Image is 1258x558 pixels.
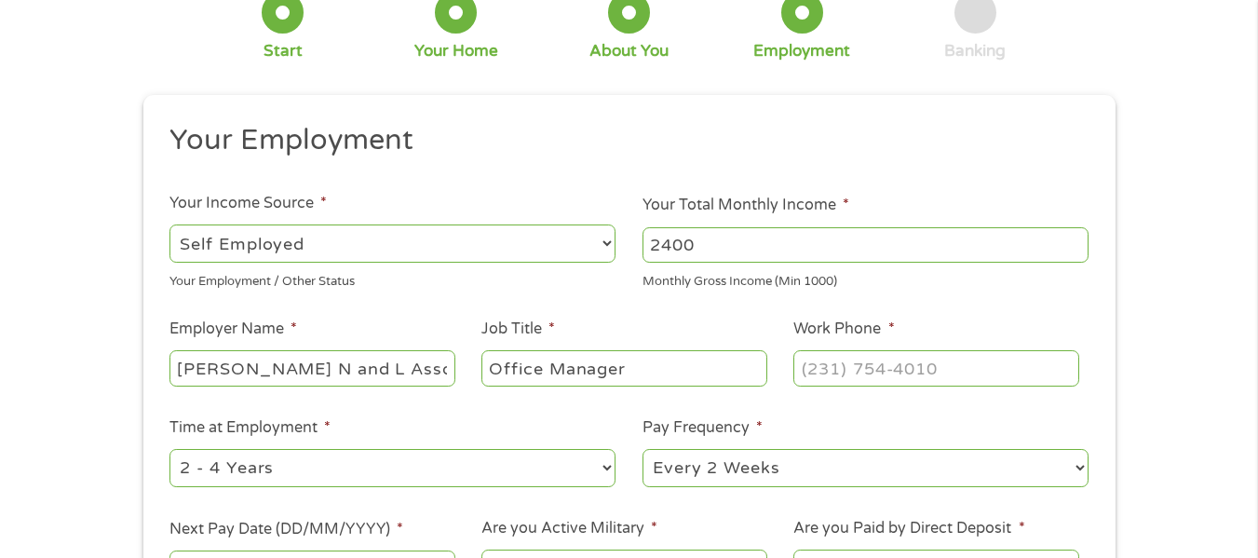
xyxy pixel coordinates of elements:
[169,122,1075,159] h2: Your Employment
[481,519,657,538] label: Are you Active Military
[643,227,1089,263] input: 1800
[793,519,1024,538] label: Are you Paid by Direct Deposit
[169,266,615,292] div: Your Employment / Other Status
[264,41,303,61] div: Start
[589,41,669,61] div: About You
[169,418,331,438] label: Time at Employment
[944,41,1006,61] div: Banking
[793,350,1078,386] input: (231) 754-4010
[481,350,766,386] input: Cashier
[481,320,555,339] label: Job Title
[753,41,850,61] div: Employment
[169,520,403,539] label: Next Pay Date (DD/MM/YYYY)
[414,41,498,61] div: Your Home
[793,320,894,339] label: Work Phone
[169,194,327,213] label: Your Income Source
[643,266,1089,292] div: Monthly Gross Income (Min 1000)
[643,196,849,215] label: Your Total Monthly Income
[169,350,454,386] input: Walmart
[169,320,297,339] label: Employer Name
[643,418,763,438] label: Pay Frequency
